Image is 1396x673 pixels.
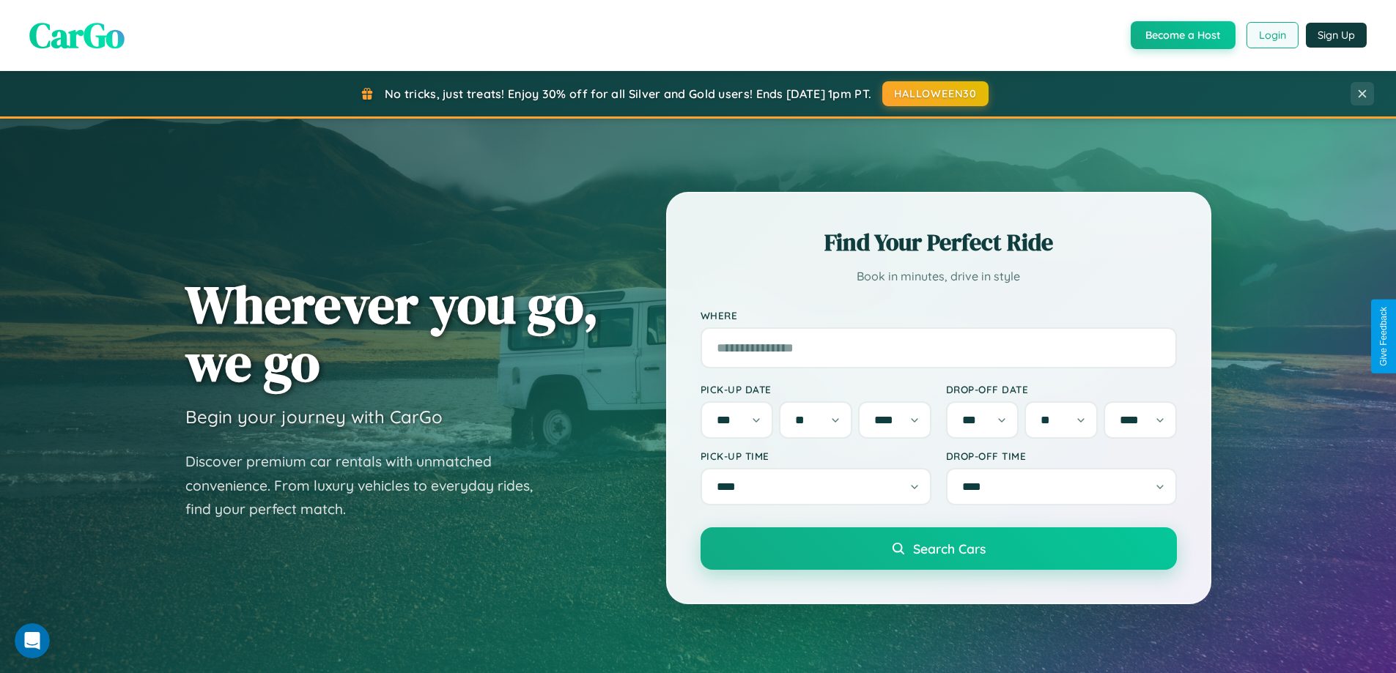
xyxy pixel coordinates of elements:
[701,450,931,462] label: Pick-up Time
[185,406,443,428] h3: Begin your journey with CarGo
[385,86,871,101] span: No tricks, just treats! Enjoy 30% off for all Silver and Gold users! Ends [DATE] 1pm PT.
[701,226,1177,259] h2: Find Your Perfect Ride
[701,383,931,395] label: Pick-up Date
[185,275,599,391] h1: Wherever you go, we go
[946,450,1177,462] label: Drop-off Time
[913,540,986,557] span: Search Cars
[185,450,552,521] p: Discover premium car rentals with unmatched convenience. From luxury vehicles to everyday rides, ...
[701,527,1177,570] button: Search Cars
[882,81,989,106] button: HALLOWEEN30
[701,309,1177,321] label: Where
[1131,21,1236,49] button: Become a Host
[1378,307,1389,366] div: Give Feedback
[1306,23,1367,48] button: Sign Up
[946,383,1177,395] label: Drop-off Date
[701,266,1177,287] p: Book in minutes, drive in style
[1247,22,1299,48] button: Login
[15,623,50,658] iframe: Intercom live chat
[29,11,125,59] span: CarGo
